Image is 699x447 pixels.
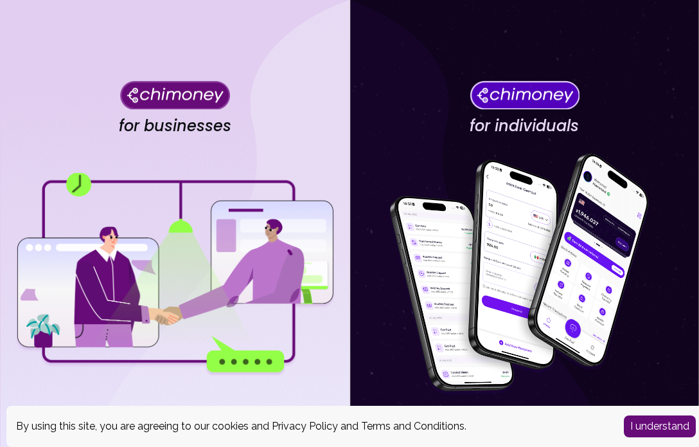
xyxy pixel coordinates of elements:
[120,80,230,109] img: Chimoney for businesses
[16,419,605,434] div: By using this site, you are agreeing to our cookies and and .
[272,420,338,432] a: Privacy Policy
[119,116,231,136] h4: for businesses
[470,116,579,136] h4: for individuals
[361,420,465,432] a: Terms and Conditions
[364,146,685,403] img: for individuals
[470,80,580,109] img: Chimoney for individuals
[14,173,335,376] img: for businesses
[624,415,696,437] button: Accept cookies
